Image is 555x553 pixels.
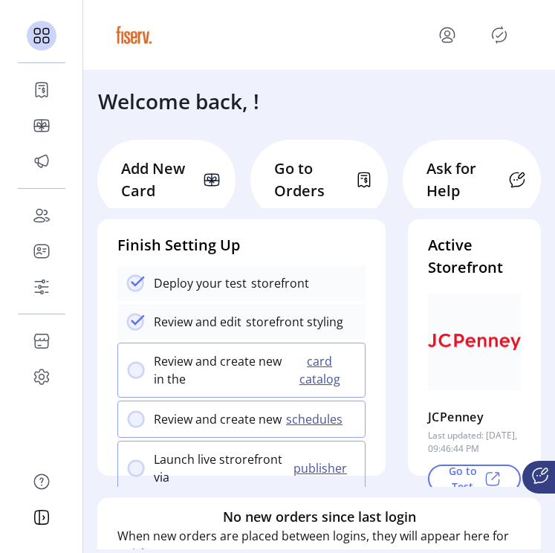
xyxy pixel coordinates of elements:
p: Deploy your test [154,274,247,292]
p: Launch live strorefront via [154,450,289,486]
button: card catalog [288,352,356,388]
p: Review and create new in the [154,352,288,388]
h3: Welcome back, ! [98,85,259,117]
p: Last updated: [DATE], 09:46:44 PM [428,429,521,456]
button: schedules [282,410,351,428]
img: logo [113,14,155,56]
h6: No new orders since last login [223,507,416,527]
h4: Finish Setting Up [117,234,366,256]
p: storefront styling [241,313,343,331]
p: Go to Orders [274,158,347,202]
p: Review and edit [154,313,241,331]
button: publisher [289,459,356,477]
p: storefront [247,274,309,292]
p: JCPenney [428,405,484,429]
p: Review and create new [154,410,282,428]
button: Go to Test [428,465,521,493]
button: Publisher Panel [487,23,511,47]
button: menu [435,23,459,47]
p: Ask for Help [426,158,499,202]
p: Add New Card [121,158,194,202]
h4: Active Storefront [428,234,521,279]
